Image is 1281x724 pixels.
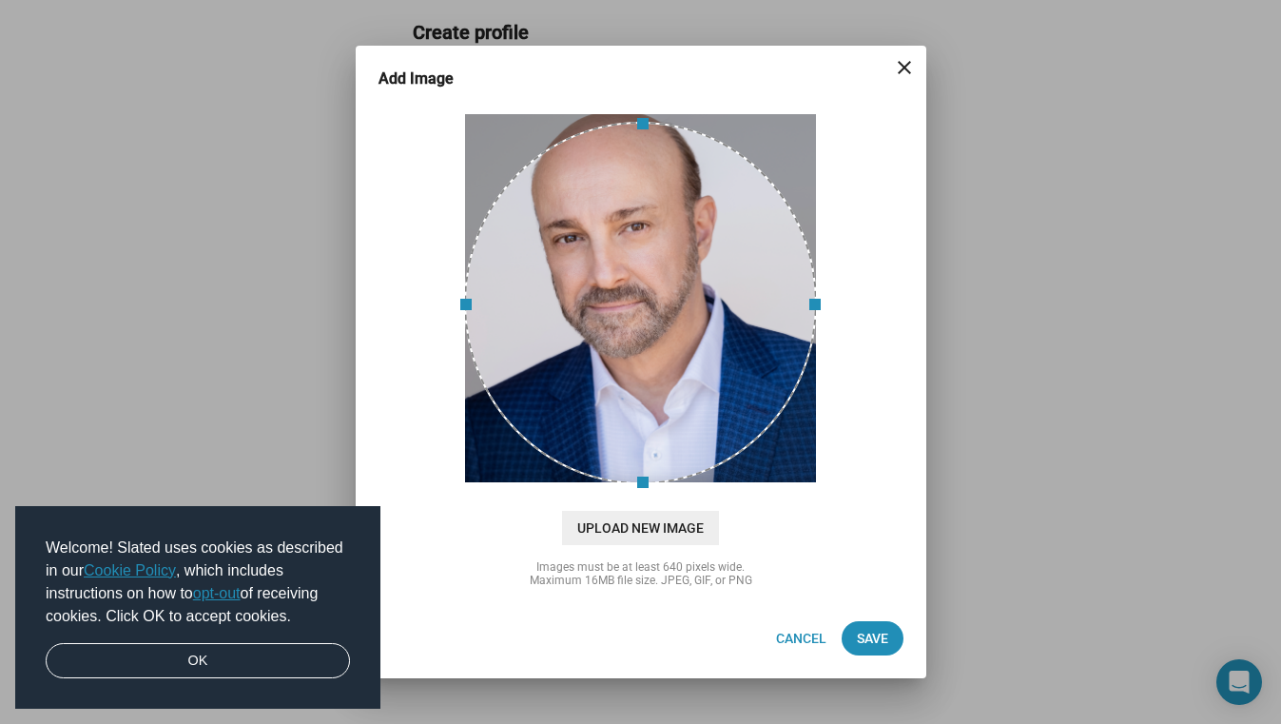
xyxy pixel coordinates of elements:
[15,506,380,710] div: cookieconsent
[761,621,842,656] button: Cancel
[842,621,903,656] button: Save
[378,68,480,88] h3: Add Image
[776,621,826,656] span: Cancel
[84,562,176,578] a: Cookie Policy
[46,537,350,628] span: Welcome! Slated uses cookies as described in our , which includes instructions on how to of recei...
[451,560,831,587] div: Images must be at least 640 pixels wide. Maximum 16MB file size. JPEG, GIF, or PNG
[46,643,350,679] a: dismiss cookie message
[857,621,888,656] span: Save
[193,585,241,601] a: opt-out
[893,56,916,79] mat-icon: close
[562,511,719,545] span: Upload New Image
